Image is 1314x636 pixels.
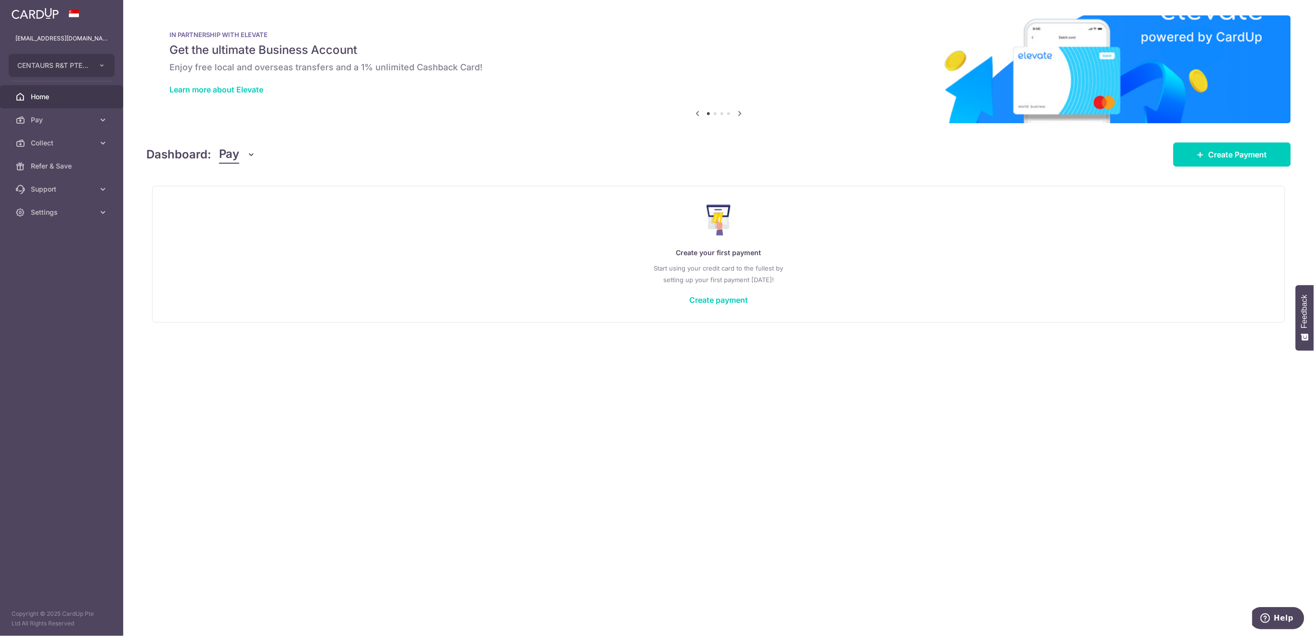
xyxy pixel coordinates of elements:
[12,8,59,19] img: CardUp
[31,208,94,217] span: Settings
[1173,143,1291,167] a: Create Payment
[707,205,731,235] img: Make Payment
[169,62,1268,73] h6: Enjoy free local and overseas transfers and a 1% unlimited Cashback Card!
[31,161,94,171] span: Refer & Save
[146,15,1291,123] img: Renovation banner
[15,34,108,43] p: [EMAIL_ADDRESS][DOMAIN_NAME]
[31,138,94,148] span: Collect
[1209,149,1267,160] span: Create Payment
[17,61,89,70] span: CENTAURS R&T PTE. LTD.
[219,145,239,164] span: Pay
[169,85,263,94] a: Learn more about Elevate
[169,31,1268,39] p: IN PARTNERSHIP WITH ELEVATE
[9,54,115,77] button: CENTAURS R&T PTE. LTD.
[1296,285,1314,350] button: Feedback - Show survey
[172,262,1265,286] p: Start using your credit card to the fullest by setting up your first payment [DATE]!
[31,184,94,194] span: Support
[1252,607,1304,631] iframe: Opens a widget where you can find more information
[172,247,1265,259] p: Create your first payment
[31,92,94,102] span: Home
[689,295,748,305] a: Create payment
[146,146,211,163] h4: Dashboard:
[1301,295,1309,328] span: Feedback
[219,145,256,164] button: Pay
[169,42,1268,58] h5: Get the ultimate Business Account
[31,115,94,125] span: Pay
